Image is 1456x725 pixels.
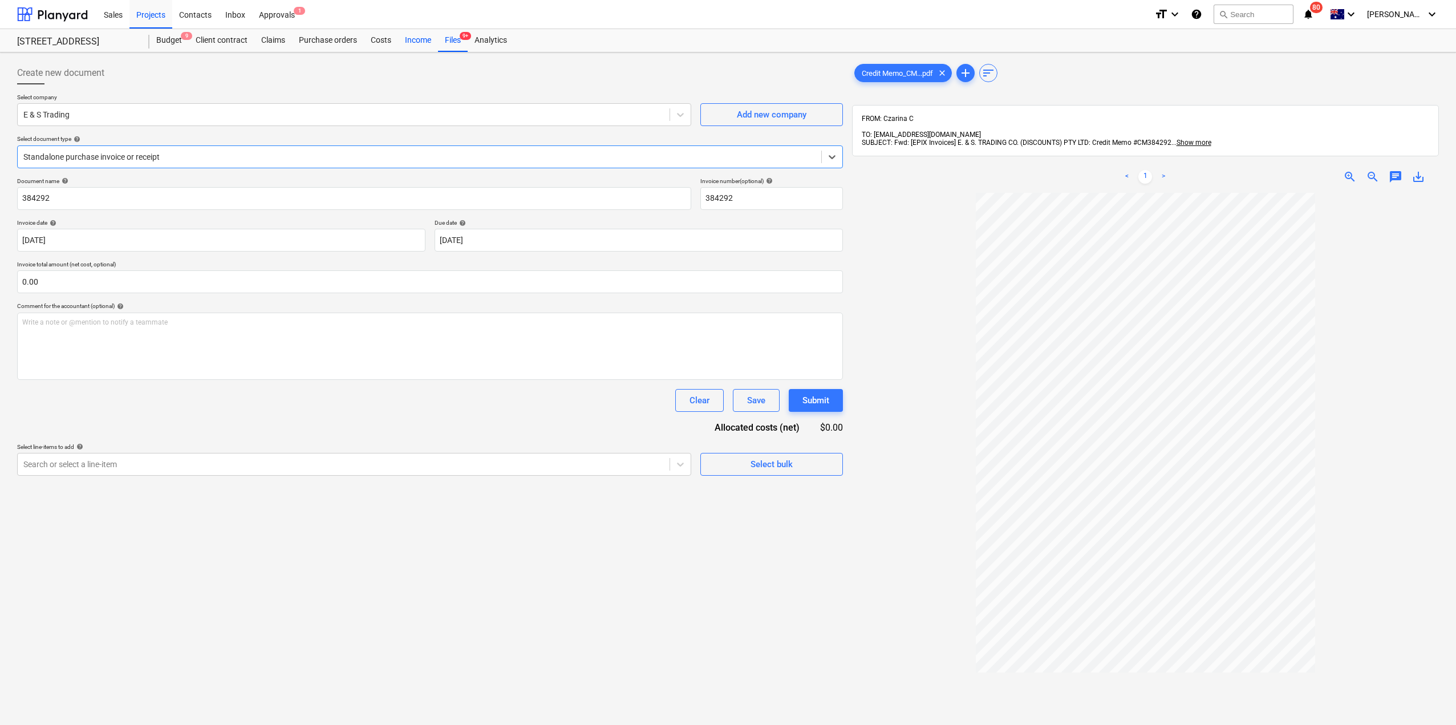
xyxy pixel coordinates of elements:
div: Invoice date [17,219,425,226]
a: Page 1 is your current page [1138,170,1152,184]
i: Knowledge base [1191,7,1202,21]
button: Search [1214,5,1293,24]
span: help [47,220,56,226]
button: Clear [675,389,724,412]
iframe: Chat Widget [1399,670,1456,725]
i: notifications [1303,7,1314,21]
div: Select bulk [751,457,793,472]
span: 9 [181,32,192,40]
span: help [74,443,83,450]
div: Due date [435,219,843,226]
span: 80 [1310,2,1323,13]
div: Clear [690,393,709,408]
span: Credit Memo_CM...pdf [855,69,940,78]
span: [PERSON_NAME] [1367,10,1424,19]
div: Allocated costs (net) [695,421,818,434]
i: keyboard_arrow_down [1168,7,1182,21]
a: Analytics [468,29,514,52]
span: search [1219,10,1228,19]
button: Select bulk [700,453,843,476]
div: Files [438,29,468,52]
a: Purchase orders [292,29,364,52]
p: Select company [17,94,691,103]
span: ... [1171,139,1211,147]
span: chat [1389,170,1402,184]
p: Invoice total amount (net cost, optional) [17,261,843,270]
span: sort [982,66,995,80]
a: Client contract [189,29,254,52]
span: save_alt [1412,170,1425,184]
input: Invoice total amount (net cost, optional) [17,270,843,293]
div: Save [747,393,765,408]
a: Income [398,29,438,52]
span: help [71,136,80,143]
div: Add new company [737,107,806,122]
span: zoom_in [1343,170,1357,184]
div: Select line-items to add [17,443,691,451]
a: Next page [1157,170,1170,184]
input: Invoice date not specified [17,229,425,252]
span: add [959,66,972,80]
input: Due date not specified [435,229,843,252]
div: Document name [17,177,691,185]
div: Select document type [17,135,843,143]
div: Submit [802,393,829,408]
a: Claims [254,29,292,52]
span: help [457,220,466,226]
span: zoom_out [1366,170,1380,184]
i: keyboard_arrow_down [1425,7,1439,21]
span: Show more [1177,139,1211,147]
span: help [59,177,68,184]
div: Invoice number (optional) [700,177,843,185]
button: Save [733,389,780,412]
button: Submit [789,389,843,412]
i: keyboard_arrow_down [1344,7,1358,21]
span: FROM: Czarina C [862,115,914,123]
input: Document name [17,187,691,210]
span: help [764,177,773,184]
div: Comment for the accountant (optional) [17,302,843,310]
span: clear [935,66,949,80]
span: SUBJECT: Fwd: [EPIX Invoices] E. & S. TRADING CO. (DISCOUNTS) PTY LTD: Credit Memo #CM384292 [862,139,1171,147]
span: 9+ [460,32,471,40]
button: Add new company [700,103,843,126]
span: help [115,303,124,310]
div: Credit Memo_CM...pdf [854,64,952,82]
a: Files9+ [438,29,468,52]
a: Previous page [1120,170,1134,184]
a: Budget9 [149,29,189,52]
a: Costs [364,29,398,52]
div: $0.00 [818,421,843,434]
span: TO: [EMAIL_ADDRESS][DOMAIN_NAME] [862,131,981,139]
input: Invoice number [700,187,843,210]
span: 1 [294,7,305,15]
div: [STREET_ADDRESS] [17,36,136,48]
span: Create new document [17,66,104,80]
i: format_size [1154,7,1168,21]
div: Budget [149,29,189,52]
